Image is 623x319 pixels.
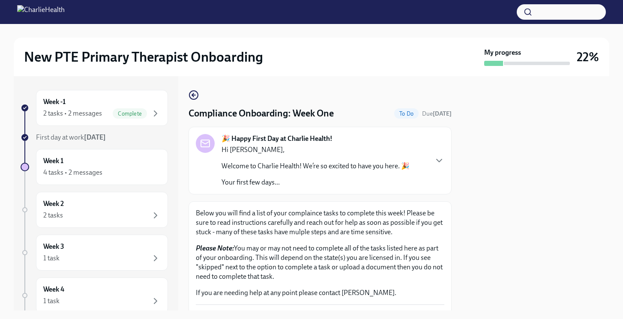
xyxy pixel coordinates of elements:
[222,145,410,155] p: Hi [PERSON_NAME],
[394,110,419,117] span: To Do
[24,48,263,66] h2: New PTE Primary Therapist Onboarding
[17,5,65,19] img: CharlieHealth
[433,110,452,117] strong: [DATE]
[43,296,60,306] div: 1 task
[43,109,102,118] div: 2 tasks • 2 messages
[21,235,168,271] a: Week 31 task
[84,133,106,141] strong: [DATE]
[113,110,147,117] span: Complete
[222,161,410,171] p: Welcome to Charlie Health! We’re so excited to have you here. 🎉
[43,97,66,107] h6: Week -1
[43,211,63,220] div: 2 tasks
[21,90,168,126] a: Week -12 tasks • 2 messagesComplete
[222,134,332,143] strong: 🎉 Happy First Day at Charlie Health!
[196,244,234,252] strong: Please Note:
[577,49,599,65] h3: 22%
[422,110,452,117] span: Due
[422,110,452,118] span: October 4th, 2025 10:00
[43,242,64,251] h6: Week 3
[43,199,64,209] h6: Week 2
[36,133,106,141] span: First day at work
[43,156,63,166] h6: Week 1
[43,253,60,263] div: 1 task
[21,133,168,142] a: First day at work[DATE]
[21,149,168,185] a: Week 14 tasks • 2 messages
[43,285,64,294] h6: Week 4
[222,178,410,187] p: Your first few days...
[196,288,444,298] p: If you are needing help at any point please contact [PERSON_NAME].
[21,277,168,313] a: Week 41 task
[21,192,168,228] a: Week 22 tasks
[189,107,334,120] h4: Compliance Onboarding: Week One
[484,48,521,57] strong: My progress
[196,244,444,281] p: You may or may not need to complete all of the tasks listed here as part of your onboarding. This...
[196,209,444,237] p: Below you will find a list of your complaince tasks to complete this week! Please be sure to read...
[43,168,102,177] div: 4 tasks • 2 messages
